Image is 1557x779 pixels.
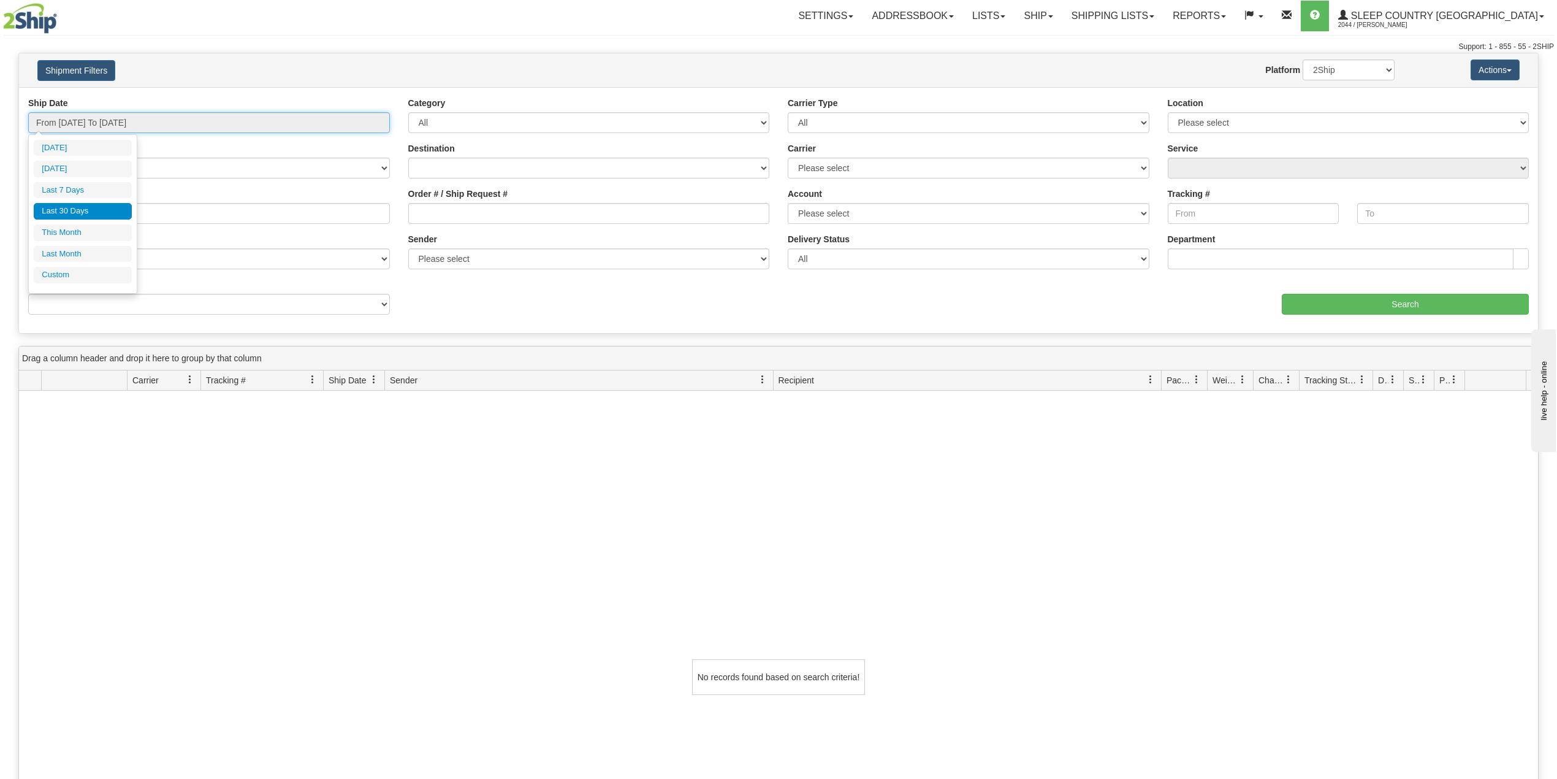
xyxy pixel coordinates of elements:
span: Shipment Issues [1409,374,1419,386]
label: Platform [1265,64,1300,76]
li: [DATE] [34,161,132,177]
span: Delivery Status [1378,374,1388,386]
span: Pickup Status [1439,374,1450,386]
a: Reports [1163,1,1235,31]
label: Account [788,188,822,200]
label: Carrier [788,142,816,155]
div: Support: 1 - 855 - 55 - 2SHIP [3,42,1554,52]
img: logo2044.jpg [3,3,57,34]
input: Search [1282,294,1529,315]
div: grid grouping header [19,347,1538,370]
span: Sender [390,374,417,386]
a: Lists [963,1,1015,31]
a: Addressbook [862,1,963,31]
a: Recipient filter column settings [1140,369,1161,390]
span: Weight [1212,374,1238,386]
button: Actions [1471,59,1520,80]
a: Shipment Issues filter column settings [1413,369,1434,390]
span: Recipient [778,374,814,386]
span: Sleep Country [GEOGRAPHIC_DATA] [1348,10,1538,21]
li: [DATE] [34,140,132,156]
a: Settings [789,1,862,31]
a: Shipping lists [1062,1,1163,31]
input: From [1168,203,1339,224]
input: To [1357,203,1529,224]
label: Location [1168,97,1203,109]
li: Custom [34,267,132,283]
label: Tracking # [1168,188,1210,200]
a: Ship [1015,1,1062,31]
label: Category [408,97,446,109]
label: Service [1168,142,1198,155]
a: Sleep Country [GEOGRAPHIC_DATA] 2044 / [PERSON_NAME] [1329,1,1553,31]
a: Pickup Status filter column settings [1444,369,1464,390]
label: Carrier Type [788,97,837,109]
span: Ship Date [329,374,366,386]
li: Last Month [34,246,132,263]
a: Charge filter column settings [1278,369,1299,390]
label: Ship Date [28,97,68,109]
a: Weight filter column settings [1232,369,1253,390]
a: Delivery Status filter column settings [1382,369,1403,390]
a: Sender filter column settings [752,369,773,390]
label: Destination [408,142,455,155]
li: This Month [34,224,132,241]
li: Last 30 Days [34,203,132,220]
span: Packages [1167,374,1192,386]
a: Tracking # filter column settings [302,369,323,390]
button: Shipment Filters [37,60,115,81]
a: Packages filter column settings [1186,369,1207,390]
span: Tracking Status [1304,374,1358,386]
span: 2044 / [PERSON_NAME] [1338,19,1430,31]
span: Carrier [132,374,159,386]
label: Department [1168,233,1216,245]
label: Order # / Ship Request # [408,188,508,200]
li: Last 7 Days [34,182,132,199]
span: Tracking # [206,374,246,386]
a: Ship Date filter column settings [364,369,384,390]
div: live help - online [9,10,113,20]
a: Carrier filter column settings [180,369,200,390]
label: Delivery Status [788,233,850,245]
a: Tracking Status filter column settings [1352,369,1372,390]
span: Charge [1258,374,1284,386]
div: No records found based on search criteria! [692,659,865,695]
label: Sender [408,233,437,245]
iframe: chat widget [1529,327,1556,452]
